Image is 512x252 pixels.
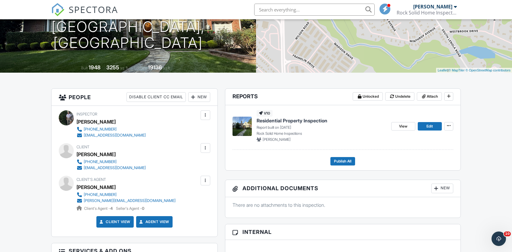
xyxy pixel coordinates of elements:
img: The Best Home Inspection Software - Spectora [51,3,64,16]
a: [PERSON_NAME][EMAIL_ADDRESS][DOMAIN_NAME] [76,198,176,204]
div: 3255 [106,64,119,71]
div: [PHONE_NUMBER] [84,159,117,164]
span: SPECTORA [69,3,118,16]
h3: People [52,89,217,106]
span: Lot Size [134,66,147,70]
div: New [431,184,453,193]
a: [PHONE_NUMBER] [76,159,146,165]
input: Search everything... [254,4,375,16]
span: Client's Agent [76,177,106,182]
h3: Additional Documents [225,180,460,197]
a: © MapTiler [448,68,465,72]
span: Seller's Agent - [116,206,144,211]
span: sq.ft. [163,66,170,70]
strong: 4 [110,206,113,211]
div: | [436,68,512,73]
a: Agent View [138,219,169,225]
span: Client [76,145,89,149]
div: 19136 [148,64,162,71]
div: 1948 [89,64,101,71]
a: © OpenStreetMap contributors [466,68,510,72]
p: There are no attachments to this inspection. [233,202,453,208]
a: [EMAIL_ADDRESS][DOMAIN_NAME] [76,165,146,171]
h3: Internal [225,224,460,240]
a: [PHONE_NUMBER] [76,192,176,198]
h1: [STREET_ADDRESS] [GEOGRAPHIC_DATA], [GEOGRAPHIC_DATA] [10,3,246,51]
div: [EMAIL_ADDRESS][DOMAIN_NAME] [84,165,146,170]
span: Inspector [76,112,97,116]
span: 10 [504,232,511,236]
span: sq. ft. [120,66,129,70]
span: Built [81,66,88,70]
a: Client View [98,219,130,225]
div: [PERSON_NAME][EMAIL_ADDRESS][DOMAIN_NAME] [84,198,176,203]
div: [PERSON_NAME] [76,117,116,126]
div: [PERSON_NAME] [76,150,116,159]
div: Rock Solid Home Inspections, LLC [397,10,457,16]
div: [PHONE_NUMBER] [84,192,117,197]
a: [EMAIL_ADDRESS][DOMAIN_NAME] [76,132,146,138]
div: [PHONE_NUMBER] [84,127,117,132]
a: SPECTORA [51,8,118,21]
div: [EMAIL_ADDRESS][DOMAIN_NAME] [84,133,146,138]
span: Client's Agent - [84,206,114,211]
div: [PERSON_NAME] [413,4,452,10]
div: Disable Client CC Email [126,92,186,102]
strong: 0 [142,206,144,211]
div: New [188,92,210,102]
a: [PHONE_NUMBER] [76,126,146,132]
a: Leaflet [438,68,448,72]
iframe: Intercom live chat [492,232,506,246]
a: [PERSON_NAME] [76,183,116,192]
